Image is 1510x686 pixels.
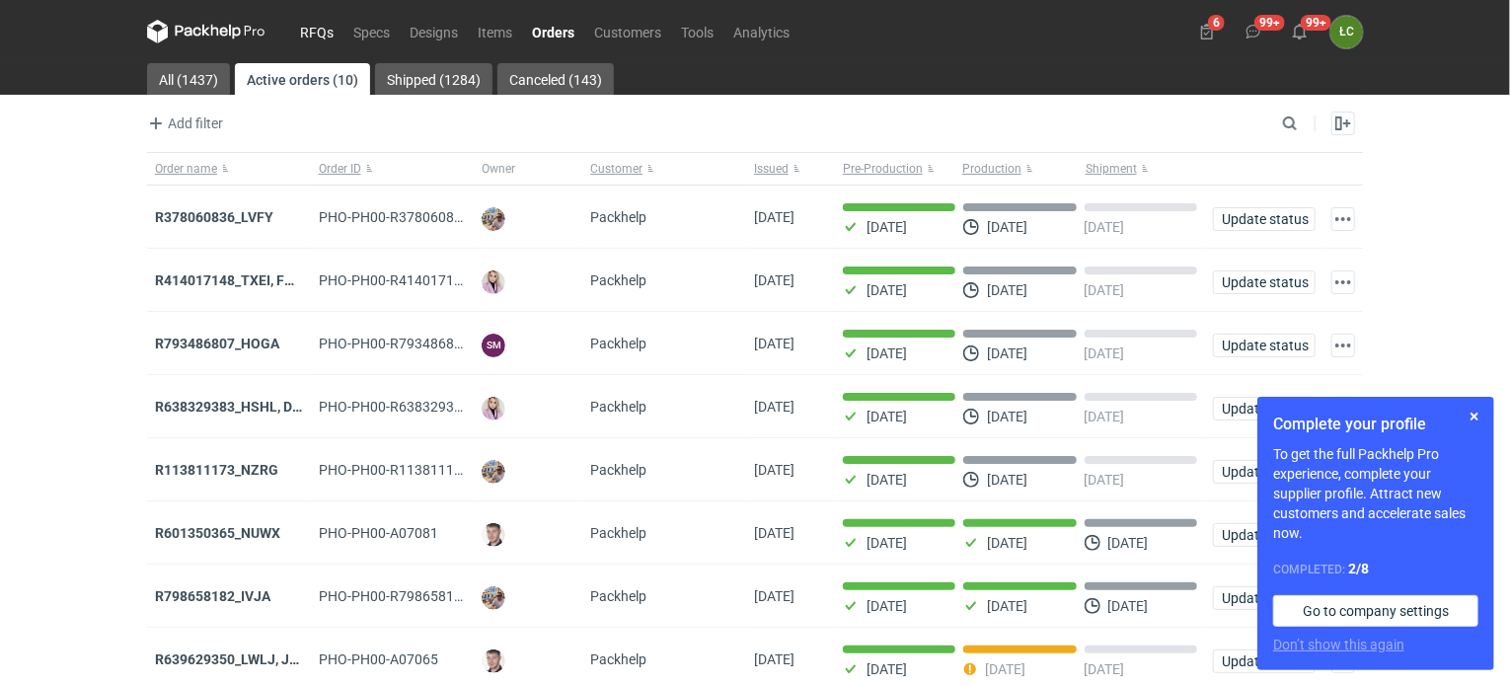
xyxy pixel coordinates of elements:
[1331,270,1355,294] button: Actions
[590,161,642,177] span: Customer
[522,20,584,43] a: Orders
[987,345,1027,361] p: [DATE]
[584,20,671,43] a: Customers
[147,153,311,185] button: Order name
[987,282,1027,298] p: [DATE]
[590,272,646,288] span: Packhelp
[147,63,230,95] a: All (1437)
[723,20,799,43] a: Analytics
[987,409,1027,424] p: [DATE]
[319,161,361,177] span: Order ID
[1108,535,1149,551] p: [DATE]
[497,63,614,95] a: Canceled (143)
[1222,402,1307,416] span: Update status
[482,207,505,231] img: Michał Palasek
[987,598,1027,614] p: [DATE]
[1085,661,1125,677] p: [DATE]
[311,153,475,185] button: Order ID
[1463,405,1486,428] button: Skip for now
[867,598,907,614] p: [DATE]
[319,588,505,604] span: PHO-PH00-R798658182_IVJA
[1213,270,1316,294] button: Update status
[1222,275,1307,289] span: Update status
[754,209,794,225] span: 20/08/2025
[155,399,319,415] strong: R638329383_HSHL, DETO
[962,161,1021,177] span: Production
[1085,472,1125,488] p: [DATE]
[590,525,646,541] span: Packhelp
[1273,595,1478,627] a: Go to company settings
[1085,345,1125,361] p: [DATE]
[319,399,553,415] span: PHO-PH00-R638329383_HSHL,-DETO
[1082,153,1205,185] button: Shipment
[1273,413,1478,436] h1: Complete your profile
[1273,444,1478,543] p: To get the full Packhelp Pro experience, complete your supplier profile. Attract new customers an...
[1108,598,1149,614] p: [DATE]
[1238,16,1269,47] button: 99+
[482,523,505,547] img: Maciej Sikora
[155,462,278,478] a: R113811173_NZRG
[1222,212,1307,226] span: Update status
[1213,649,1316,673] button: Update status
[375,63,492,95] a: Shipped (1284)
[1331,207,1355,231] button: Actions
[867,661,907,677] p: [DATE]
[1213,586,1316,610] button: Update status
[1222,591,1307,605] span: Update status
[155,525,280,541] a: R601350365_NUWX
[582,153,746,185] button: Customer
[482,586,505,610] img: Michał Palasek
[754,161,789,177] span: Issued
[867,535,907,551] p: [DATE]
[155,209,273,225] strong: R378060836_LVFY
[987,472,1027,488] p: [DATE]
[746,153,835,185] button: Issued
[754,399,794,415] span: 12/08/2025
[1213,334,1316,357] button: Update status
[155,272,352,288] strong: R414017148_TXEI, FODU, EARC
[143,112,224,135] button: Add filter
[754,525,794,541] span: 06/08/2025
[1278,112,1341,135] input: Search
[1085,409,1125,424] p: [DATE]
[468,20,522,43] a: Items
[987,219,1027,235] p: [DATE]
[482,460,505,484] img: Michał Palasek
[835,153,958,185] button: Pre-Production
[590,462,646,478] span: Packhelp
[290,20,343,43] a: RFQs
[235,63,370,95] a: Active orders (10)
[1222,339,1307,352] span: Update status
[1213,207,1316,231] button: Update status
[1086,161,1137,177] span: Shipment
[1213,460,1316,484] button: Update status
[155,651,320,667] a: R639629350_LWLJ, JGWC
[754,272,794,288] span: 12/08/2025
[155,588,270,604] a: R798658182_IVJA
[400,20,468,43] a: Designs
[155,336,279,351] a: R793486807_HOGA
[754,462,794,478] span: 07/08/2025
[319,209,507,225] span: PHO-PH00-R378060836_LVFY
[867,282,907,298] p: [DATE]
[319,462,512,478] span: PHO-PH00-R113811173_NZRG
[144,112,223,135] span: Add filter
[867,219,907,235] p: [DATE]
[590,588,646,604] span: Packhelp
[590,209,646,225] span: Packhelp
[1331,334,1355,357] button: Actions
[1348,561,1369,576] strong: 2 / 8
[1222,528,1307,542] span: Update status
[958,153,1082,185] button: Production
[754,336,794,351] span: 12/08/2025
[867,472,907,488] p: [DATE]
[671,20,723,43] a: Tools
[1213,523,1316,547] button: Update status
[1330,16,1363,48] button: ŁC
[867,345,907,361] p: [DATE]
[590,399,646,415] span: Packhelp
[590,336,646,351] span: Packhelp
